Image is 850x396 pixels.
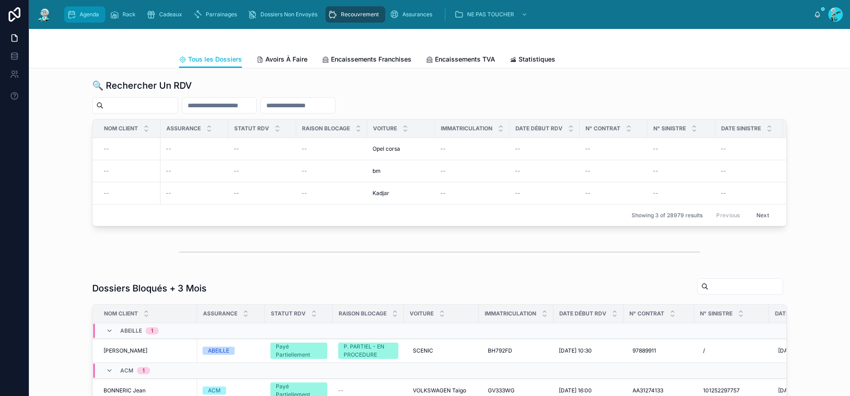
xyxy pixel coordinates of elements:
span: BONNERIC Jean [104,387,146,394]
span: -- [166,145,171,153]
a: ABEILLE [203,347,260,355]
a: -- [440,190,504,197]
a: -- [166,167,223,175]
a: / [699,344,764,358]
span: Assurance [203,310,237,317]
a: Payé Partiellement [270,343,327,359]
span: NE PAS TOUCHER [467,11,514,18]
span: N° Contrat [586,125,620,132]
span: / [703,347,705,354]
a: Parrainages [190,6,243,23]
span: -- [302,167,307,175]
img: App logo [36,7,52,22]
span: Encaissements Franchises [331,55,411,64]
a: -- [515,190,574,197]
span: Rack [123,11,136,18]
a: -- [234,167,291,175]
a: [PERSON_NAME] [104,347,192,354]
a: [DATE] 10:30 [559,347,618,354]
a: -- [104,145,155,153]
div: 1 [151,327,153,334]
a: -- [721,145,778,153]
span: -- [302,145,307,153]
a: Recouvrement [326,6,385,23]
span: N° Contrat [629,310,664,317]
a: -- [653,145,710,153]
span: -- [440,167,446,175]
span: Date Sinistre [775,310,815,317]
span: Statistiques [519,55,555,64]
div: 1 [142,367,145,374]
span: Showing 3 of 28979 results [632,212,703,219]
span: Parrainages [206,11,237,18]
a: [DATE] [774,344,831,358]
a: P. PARTIEL - EN PROCEDURE [338,343,398,359]
span: [DATE] [778,387,796,394]
span: -- [585,167,590,175]
div: P. PARTIEL - EN PROCEDURE [344,343,393,359]
div: scrollable content [60,5,814,24]
span: Date Début RDV [515,125,562,132]
a: Kadjar [373,190,430,197]
a: 97889911 [629,344,689,358]
div: Payé Partiellement [276,343,322,359]
span: -- [515,190,520,197]
span: -- [166,190,171,197]
a: -- [440,167,504,175]
span: -- [166,167,171,175]
a: NE PAS TOUCHER [452,6,532,23]
span: Raison Blocage [339,310,387,317]
span: VOLKSWAGEN Taigo [413,387,466,394]
button: Next [750,208,775,222]
a: Dossiers Non Envoyés [245,6,324,23]
span: Date Sinistre [721,125,761,132]
span: -- [234,190,239,197]
a: -- [302,190,362,197]
span: [DATE] 10:30 [559,347,592,354]
span: -- [104,190,109,197]
span: -- [585,145,590,153]
span: Recouvrement [341,11,379,18]
a: -- [234,190,291,197]
a: bm [373,167,430,175]
a: -- [585,190,642,197]
div: ACM [208,386,221,395]
a: -- [515,167,574,175]
a: Assurances [387,6,439,23]
span: ACM [120,367,133,374]
span: Statut RDV [271,310,306,317]
span: Cadeaux [159,11,182,18]
a: -- [653,190,710,197]
a: -- [721,190,778,197]
a: -- [515,145,574,153]
a: -- [302,167,362,175]
span: SCENIC [413,347,433,354]
span: -- [721,190,726,197]
span: [DATE] 16:00 [559,387,592,394]
span: Dossiers Non Envoyés [260,11,317,18]
span: GV333WG [488,387,515,394]
span: -- [440,190,446,197]
a: -- [234,145,291,153]
span: N° Sinistre [653,125,686,132]
span: Date Début RDV [559,310,606,317]
span: Assurances [402,11,432,18]
a: -- [104,190,155,197]
a: -- [166,190,223,197]
span: 97889911 [633,347,656,354]
span: Raison Blocage [302,125,350,132]
h1: 🔍 Rechercher Un RDV [92,79,192,92]
a: BH792FD [484,344,548,358]
span: Encaissements TVA [435,55,495,64]
span: -- [440,145,446,153]
a: -- [166,145,223,153]
a: Tous les Dossiers [179,51,242,68]
span: Nom Client [104,125,138,132]
a: -- [440,145,504,153]
span: -- [338,387,344,394]
span: Voiture [410,310,434,317]
span: Immatriculation [441,125,492,132]
span: Agenda [80,11,99,18]
span: 101252297757 [703,387,740,394]
a: Statistiques [510,51,555,69]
